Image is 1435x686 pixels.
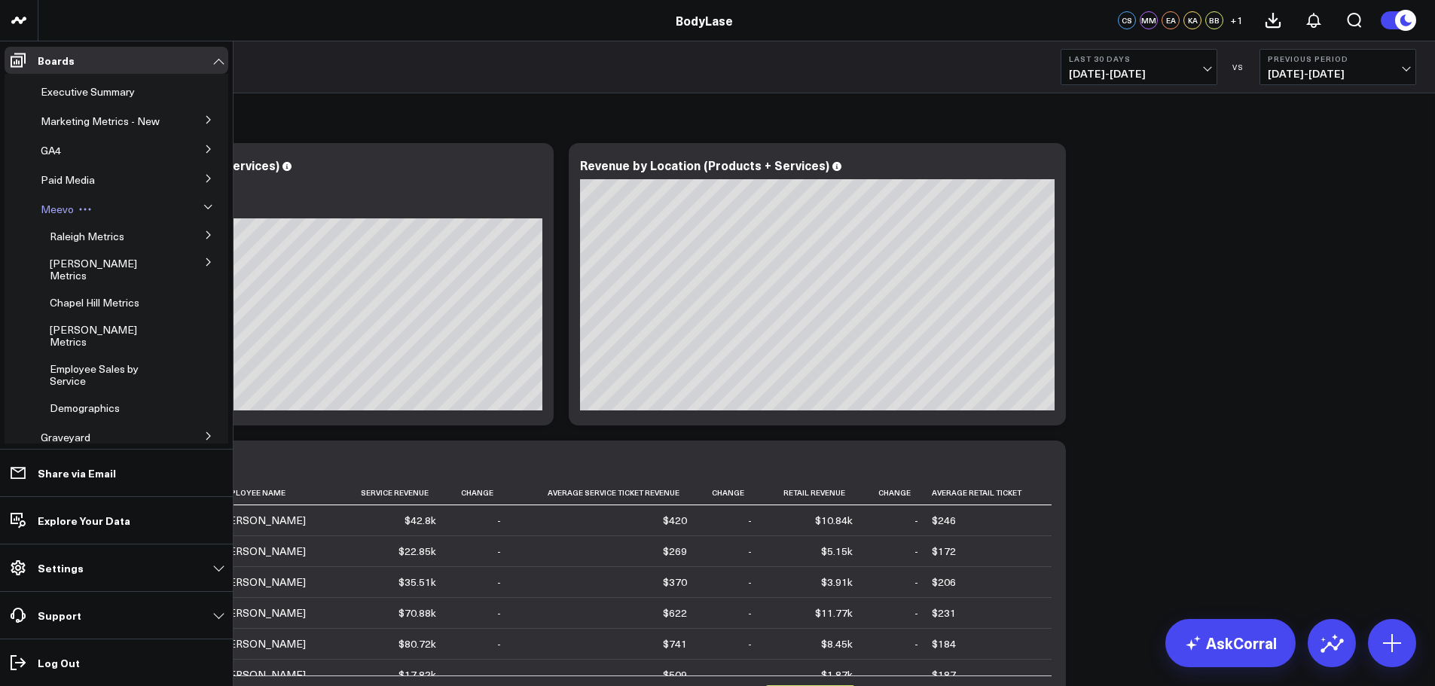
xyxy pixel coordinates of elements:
[497,513,501,528] div: -
[398,544,436,559] div: $22.85k
[68,206,542,218] div: Previous: $871.92k
[38,54,75,66] p: Boards
[1118,11,1136,29] div: CS
[41,203,74,215] a: Meevo
[580,157,829,173] div: Revenue by Location (Products + Services)
[1268,54,1408,63] b: Previous Period
[914,575,918,590] div: -
[41,430,90,444] span: Graveyard
[41,143,61,157] span: GA4
[41,114,160,128] span: Marketing Metrics - New
[5,649,228,676] a: Log Out
[50,256,137,282] span: [PERSON_NAME] Metrics
[932,544,956,559] div: $172
[41,431,90,444] a: Graveyard
[663,575,687,590] div: $370
[821,544,853,559] div: $5.15k
[38,609,81,621] p: Support
[748,667,752,682] div: -
[1162,11,1180,29] div: EA
[932,513,956,528] div: $246
[398,636,436,651] div: $80.72k
[1259,49,1416,85] button: Previous Period[DATE]-[DATE]
[748,605,752,620] div: -
[50,297,139,309] a: Chapel Hill Metrics
[41,115,160,127] a: Marketing Metrics - New
[676,12,733,29] a: BodyLase
[341,480,450,505] th: Service Revenue
[218,636,306,651] div: [PERSON_NAME]
[50,295,139,309] span: Chapel Hill Metrics
[815,605,853,620] div: $11.77k
[748,544,752,559] div: -
[821,575,853,590] div: $3.91k
[38,467,116,479] p: Share via Email
[1069,54,1209,63] b: Last 30 Days
[50,324,163,348] a: [PERSON_NAME] Metrics
[815,513,853,528] div: $10.84k
[914,513,918,528] div: -
[663,636,687,651] div: $741
[450,480,514,505] th: Change
[50,229,124,243] span: Raleigh Metrics
[41,172,95,187] span: Paid Media
[50,361,139,388] span: Employee Sales by Service
[50,401,120,415] span: Demographics
[497,667,501,682] div: -
[50,258,163,282] a: [PERSON_NAME] Metrics
[50,363,163,387] a: Employee Sales by Service
[41,84,135,99] span: Executive Summary
[218,575,306,590] div: [PERSON_NAME]
[398,575,436,590] div: $35.51k
[932,667,956,682] div: $187
[41,86,135,98] a: Executive Summary
[218,480,341,505] th: Employee Name
[497,636,501,651] div: -
[914,636,918,651] div: -
[218,544,306,559] div: [PERSON_NAME]
[405,513,436,528] div: $42.8k
[398,605,436,620] div: $70.88k
[765,480,866,505] th: Retail Revenue
[663,544,687,559] div: $269
[748,513,752,528] div: -
[914,605,918,620] div: -
[932,575,956,590] div: $206
[50,322,137,349] span: [PERSON_NAME] Metrics
[38,562,84,574] p: Settings
[1165,619,1296,667] a: AskCorral
[932,636,956,651] div: $184
[1061,49,1217,85] button: Last 30 Days[DATE]-[DATE]
[41,202,74,216] span: Meevo
[514,480,701,505] th: Average Service Ticket Revenue
[50,402,120,414] a: Demographics
[497,544,501,559] div: -
[701,480,765,505] th: Change
[1268,68,1408,80] span: [DATE] - [DATE]
[866,480,931,505] th: Change
[218,513,306,528] div: [PERSON_NAME]
[821,667,853,682] div: $1.87k
[914,667,918,682] div: -
[1205,11,1223,29] div: BB
[663,513,687,528] div: $420
[932,605,956,620] div: $231
[932,480,1052,505] th: Average Retail Ticket
[1227,11,1245,29] button: +1
[41,174,95,186] a: Paid Media
[1140,11,1158,29] div: MM
[41,145,61,157] a: GA4
[50,230,124,242] a: Raleigh Metrics
[748,575,752,590] div: -
[663,667,687,682] div: $509
[38,514,130,526] p: Explore Your Data
[663,605,687,620] div: $622
[218,667,306,682] div: [PERSON_NAME]
[218,605,306,620] div: [PERSON_NAME]
[748,636,752,651] div: -
[1183,11,1201,29] div: KA
[1225,63,1252,72] div: VS
[497,575,501,590] div: -
[821,636,853,651] div: $8.45k
[398,667,436,682] div: $17.82k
